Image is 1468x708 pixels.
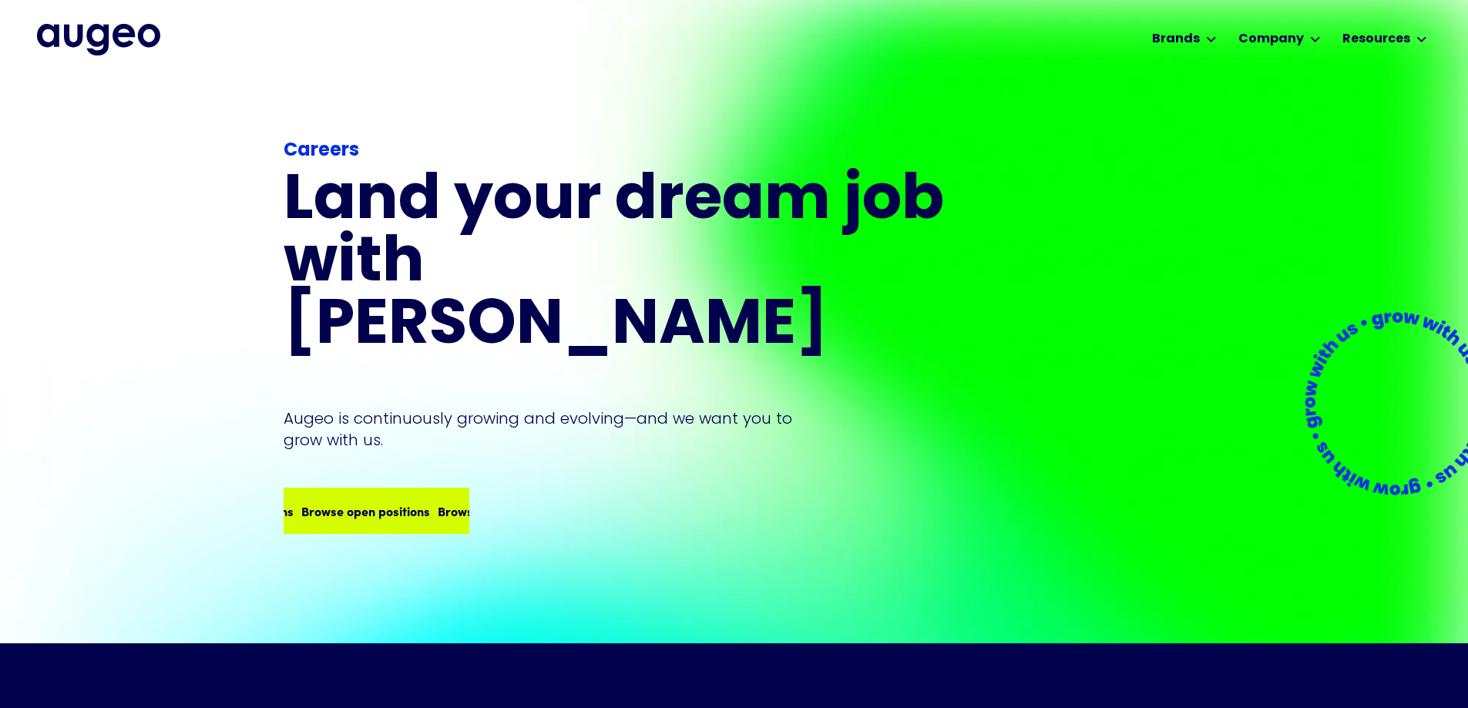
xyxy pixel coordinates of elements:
div: Company [1238,30,1304,49]
div: Brands [1152,30,1200,49]
img: Augeo's full logo in midnight blue. [37,24,160,55]
a: home [37,24,160,55]
a: Browse open positionsBrowse open positionsBrowse open positions [284,488,469,534]
strong: Careers [284,142,359,160]
div: Browse open positions [301,502,430,520]
h1: Land your dream job﻿ with [PERSON_NAME] [284,171,949,358]
p: Augeo is continuously growing and evolving—and we want you to grow with us. [284,408,814,451]
div: Resources [1342,30,1410,49]
div: Browse open positions [438,502,566,520]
